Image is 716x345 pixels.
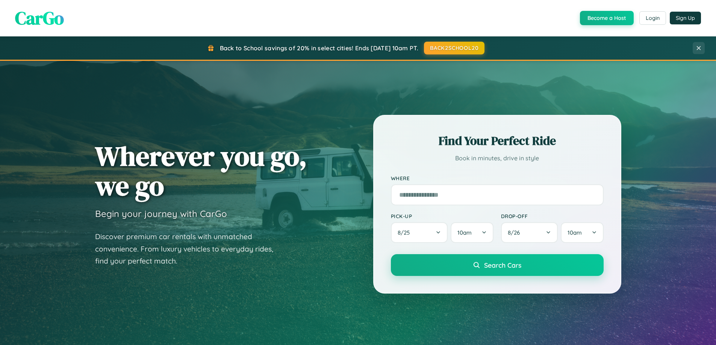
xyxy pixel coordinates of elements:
button: Login [639,11,666,25]
p: Book in minutes, drive in style [391,153,604,164]
span: CarGo [15,6,64,30]
h3: Begin your journey with CarGo [95,208,227,219]
span: Back to School savings of 20% in select cities! Ends [DATE] 10am PT. [220,44,418,52]
h2: Find Your Perfect Ride [391,133,604,149]
span: 8 / 25 [398,229,413,236]
button: Search Cars [391,254,604,276]
button: Sign Up [670,12,701,24]
label: Where [391,175,604,181]
span: 10am [568,229,582,236]
button: 10am [451,222,493,243]
button: Become a Host [580,11,634,25]
button: BACK2SCHOOL20 [424,42,484,54]
span: Search Cars [484,261,521,269]
label: Drop-off [501,213,604,219]
h1: Wherever you go, we go [95,141,307,200]
p: Discover premium car rentals with unmatched convenience. From luxury vehicles to everyday rides, ... [95,231,283,267]
span: 10am [457,229,472,236]
button: 10am [561,222,603,243]
span: 8 / 26 [508,229,524,236]
label: Pick-up [391,213,493,219]
button: 8/25 [391,222,448,243]
button: 8/26 [501,222,558,243]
